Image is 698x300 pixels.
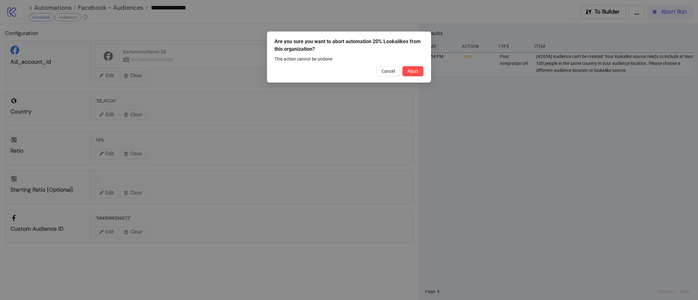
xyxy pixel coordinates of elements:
span: Cancel [382,69,395,74]
span: Abort [407,69,418,74]
button: Cancel [376,66,400,76]
div: This action cannot be undone [275,55,423,62]
button: Abort [402,66,423,76]
div: Are you sure you want to abort automation 20% Lookalikes from this organization? [275,38,423,53]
